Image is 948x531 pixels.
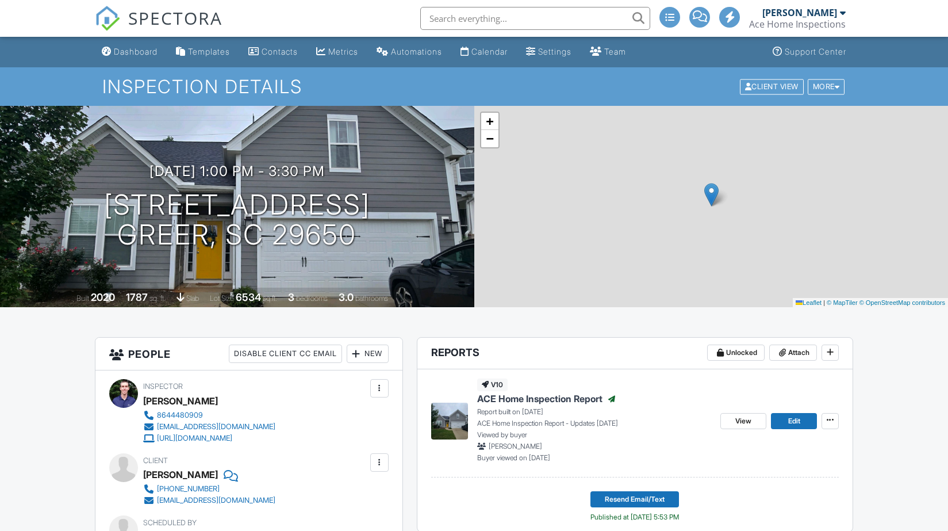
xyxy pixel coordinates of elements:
h1: Inspection Details [102,77,846,97]
a: Metrics [312,41,363,63]
span: | [823,299,825,306]
a: [URL][DOMAIN_NAME] [143,433,275,444]
div: Support Center [785,47,846,56]
a: SPECTORA [95,16,222,40]
a: Leaflet [796,299,822,306]
a: Zoom in [481,113,498,130]
div: 2020 [91,291,115,303]
div: Disable Client CC Email [229,345,342,363]
div: Contacts [262,47,298,56]
div: 8644480909 [157,411,203,420]
input: Search everything... [420,7,650,30]
a: 8644480909 [143,410,275,421]
span: Built [76,294,89,303]
div: [PERSON_NAME] [143,392,218,410]
div: 3.0 [339,291,354,303]
a: Settings [521,41,576,63]
span: sq.ft. [263,294,277,303]
span: Lot Size [210,294,234,303]
a: Calendar [456,41,512,63]
a: Support Center [768,41,851,63]
div: [PERSON_NAME] [143,466,218,483]
span: Scheduled By [143,518,197,527]
img: Marker [704,183,719,207]
div: Ace Home Inspections [749,18,846,30]
h3: People [95,338,402,370]
span: Client [143,456,168,465]
div: [URL][DOMAIN_NAME] [157,434,232,443]
div: Metrics [328,47,358,56]
div: Team [604,47,626,56]
a: [EMAIL_ADDRESS][DOMAIN_NAME] [143,421,275,433]
div: More [808,79,845,94]
div: [PERSON_NAME] [762,7,837,18]
a: © OpenStreetMap contributors [859,299,945,306]
a: Automations (Advanced) [372,41,447,63]
div: Automations [391,47,442,56]
a: © MapTiler [827,299,858,306]
a: Templates [171,41,235,63]
div: New [347,345,389,363]
a: Contacts [244,41,302,63]
div: Dashboard [114,47,158,56]
span: Inspector [143,382,183,391]
a: Zoom out [481,130,498,147]
div: [PHONE_NUMBER] [157,484,220,494]
div: Client View [740,79,804,94]
div: Templates [188,47,230,56]
h3: [DATE] 1:00 pm - 3:30 pm [149,163,325,179]
div: 6534 [236,291,261,303]
a: Dashboard [97,41,162,63]
div: Settings [538,47,571,56]
h1: [STREET_ADDRESS] Greer, SC 29650 [104,190,370,251]
a: [PHONE_NUMBER] [143,483,275,495]
div: [EMAIL_ADDRESS][DOMAIN_NAME] [157,496,275,505]
span: SPECTORA [128,6,222,30]
a: Client View [739,82,807,90]
span: + [486,114,493,128]
div: 3 [288,291,294,303]
div: 1787 [126,291,148,303]
span: bathrooms [355,294,388,303]
span: − [486,131,493,146]
span: sq. ft. [149,294,166,303]
div: [EMAIL_ADDRESS][DOMAIN_NAME] [157,422,275,431]
a: Team [585,41,631,63]
img: The Best Home Inspection Software - Spectora [95,6,120,31]
span: slab [186,294,199,303]
span: bedrooms [296,294,328,303]
div: Calendar [471,47,508,56]
a: [EMAIL_ADDRESS][DOMAIN_NAME] [143,495,275,506]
